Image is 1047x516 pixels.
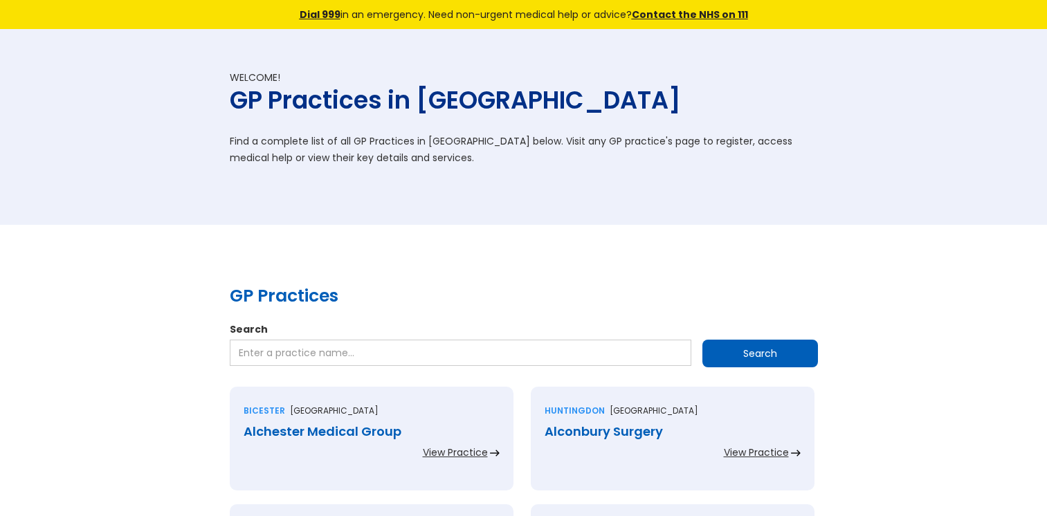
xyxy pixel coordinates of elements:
p: Find a complete list of all GP Practices in [GEOGRAPHIC_DATA] below. Visit any GP practice's page... [230,133,818,166]
input: Enter a practice name… [230,340,691,366]
p: [GEOGRAPHIC_DATA] [290,404,379,418]
h2: GP Practices [230,284,818,308]
div: Huntingdon [545,404,605,418]
h1: GP Practices in [GEOGRAPHIC_DATA] [230,84,818,116]
a: Dial 999 [300,8,340,21]
div: Alchester Medical Group [244,425,500,439]
input: Search [702,340,818,367]
div: View Practice [423,445,488,459]
a: Contact the NHS on 111 [632,8,748,21]
div: View Practice [724,445,789,459]
p: [GEOGRAPHIC_DATA] [610,404,698,418]
a: Bicester[GEOGRAPHIC_DATA]Alchester Medical GroupView Practice [230,387,513,504]
div: Welcome! [230,71,818,84]
div: Bicester [244,404,285,418]
label: Search [230,322,818,336]
a: Huntingdon[GEOGRAPHIC_DATA]Alconbury SurgeryView Practice [531,387,814,504]
div: Alconbury Surgery [545,425,801,439]
div: in an emergency. Need non-urgent medical help or advice? [206,7,842,22]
